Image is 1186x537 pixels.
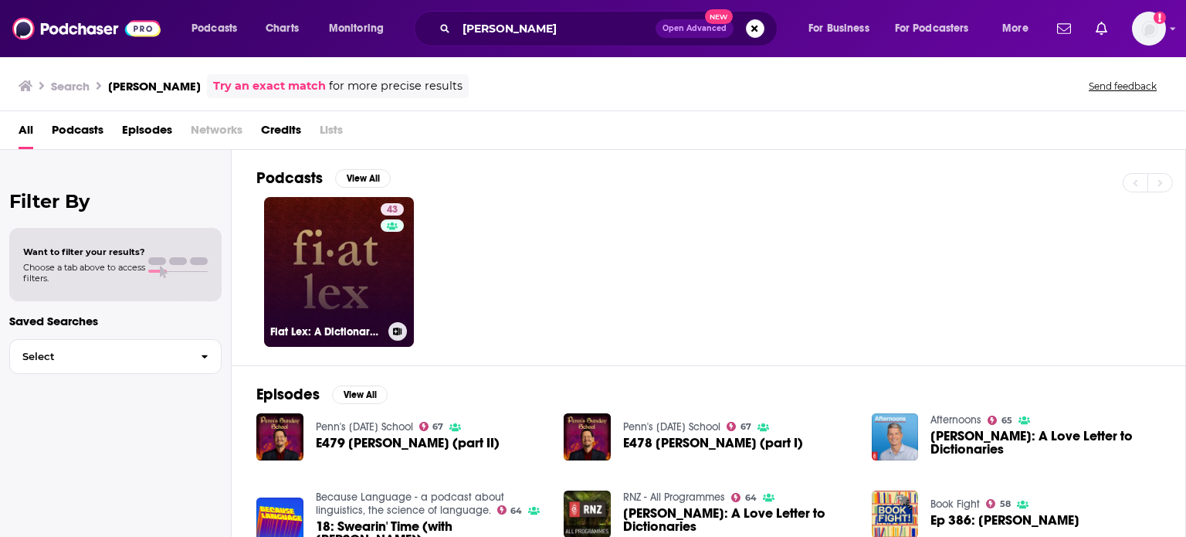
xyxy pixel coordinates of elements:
span: 64 [745,495,757,501]
span: Podcasts [191,18,237,39]
img: User Profile [1132,12,1166,46]
a: E479 Kory Stamper (part II) [316,437,500,450]
button: Show profile menu [1132,12,1166,46]
a: Show notifications dropdown [1089,15,1113,42]
h3: Search [51,79,90,93]
a: 67 [419,422,444,431]
a: 65 [988,416,1012,425]
a: Try an exact match [213,77,326,95]
span: Choose a tab above to access filters. [23,262,145,284]
button: open menu [798,16,889,41]
span: [PERSON_NAME]: A Love Letter to Dictionaries [930,430,1161,456]
span: 64 [510,508,522,515]
span: E479 [PERSON_NAME] (part II) [316,437,500,450]
a: Book Fight [930,498,980,511]
p: Saved Searches [9,314,222,328]
a: 43 [381,203,404,216]
span: More [1002,18,1028,39]
a: EpisodesView All [256,385,388,404]
h2: Episodes [256,385,320,404]
h2: Filter By [9,190,222,212]
span: Logged in as N0elleB7 [1132,12,1166,46]
h2: Podcasts [256,168,323,188]
a: Penn's Sunday School [316,420,413,433]
span: Want to filter your results? [23,246,145,257]
span: Select [10,352,188,362]
span: For Podcasters [895,18,969,39]
span: 58 [1000,501,1011,508]
a: Afternoons [930,413,981,427]
button: Open AdvancedNew [656,19,734,38]
span: For Business [808,18,869,39]
input: Search podcasts, credits, & more... [456,16,656,41]
span: for more precise results [329,77,463,95]
button: open menu [318,16,404,41]
button: Select [9,339,222,374]
a: 67 [727,422,751,431]
a: Because Language - a podcast about linguistics, the science of language. [316,491,504,517]
a: Charts [256,16,308,41]
span: Charts [266,18,299,39]
span: Open Advanced [662,25,727,32]
button: open menu [991,16,1048,41]
a: Credits [261,117,301,149]
a: 64 [731,493,757,502]
button: open menu [885,16,991,41]
span: 67 [432,423,443,430]
a: 64 [497,505,523,515]
span: Lists [320,117,343,149]
a: Kory Stamper: A Love Letter to Dictionaries [623,507,853,533]
span: 65 [1001,417,1012,424]
a: Ep 386: Kory Stamper [930,514,1079,527]
h3: [PERSON_NAME] [108,79,201,93]
h3: Fiat Lex: A Dictionary Podcast [270,325,382,338]
button: View All [332,386,388,404]
img: Kory Stamper: A Love Letter to Dictionaries [872,413,919,461]
a: 58 [986,499,1011,508]
svg: Add a profile image [1154,12,1166,24]
a: 43Fiat Lex: A Dictionary Podcast [264,197,414,347]
span: [PERSON_NAME]: A Love Letter to Dictionaries [623,507,853,533]
button: open menu [181,16,257,41]
a: All [19,117,33,149]
span: 67 [740,423,751,430]
a: E478 Kory Stamper (part I) [623,437,803,450]
a: Kory Stamper: A Love Letter to Dictionaries [930,430,1161,456]
a: Podcasts [52,117,103,149]
button: View All [335,169,391,188]
div: Search podcasts, credits, & more... [429,11,792,46]
span: 43 [387,202,398,218]
button: Send feedback [1084,80,1161,93]
span: New [705,9,733,24]
img: E478 Kory Stamper (part I) [564,413,611,461]
a: Episodes [122,117,172,149]
a: RNZ - All Programmes [623,491,725,504]
a: PodcastsView All [256,168,391,188]
a: Show notifications dropdown [1051,15,1077,42]
img: Podchaser - Follow, Share and Rate Podcasts [12,14,161,43]
img: E479 Kory Stamper (part II) [256,413,303,461]
span: Networks [191,117,242,149]
a: Penn's Sunday School [623,420,720,433]
span: Monitoring [329,18,384,39]
span: E478 [PERSON_NAME] (part I) [623,437,803,450]
span: Ep 386: [PERSON_NAME] [930,514,1079,527]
